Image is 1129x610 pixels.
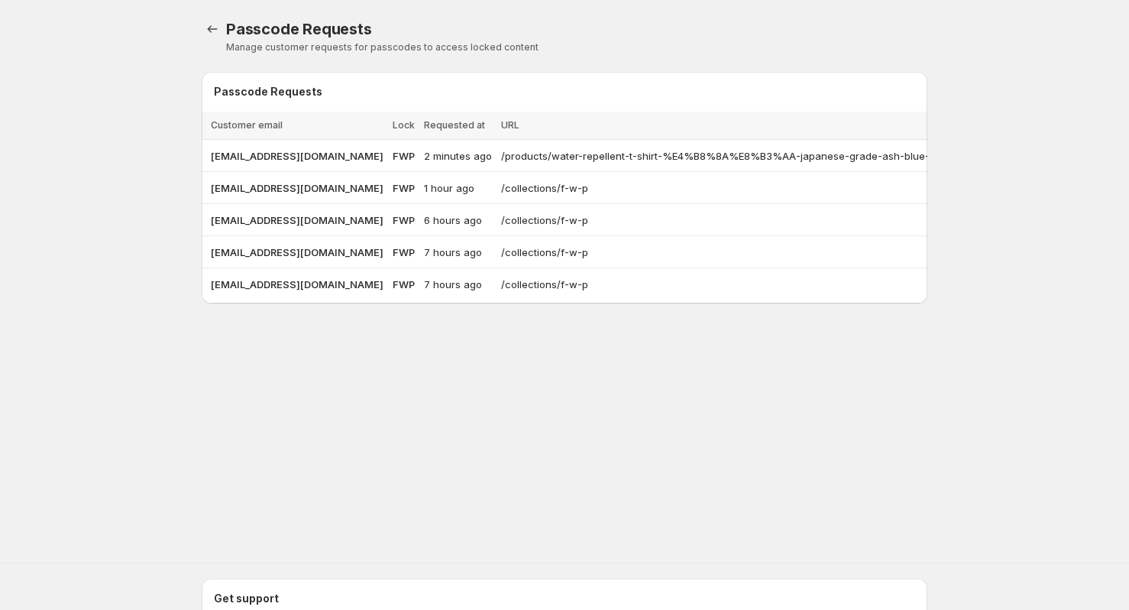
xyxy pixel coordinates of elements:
h2: Get support [214,591,915,606]
span: /collections/f-w-p [501,182,588,194]
span: 7 hours ago [424,278,482,290]
span: FWP [393,278,415,290]
h2: Passcode Requests [214,84,322,99]
span: FWP [393,150,415,162]
span: [EMAIL_ADDRESS][DOMAIN_NAME] [211,278,383,290]
p: Manage customer requests for passcodes to access locked content [226,41,927,54]
span: Passcode Requests [226,20,372,38]
span: [EMAIL_ADDRESS][DOMAIN_NAME] [211,150,383,162]
span: FWP [393,246,415,258]
span: URL [501,119,519,131]
span: /products/water-repellent-t-shirt-%E4%B8%8A%E8%B3%AA-japanese-grade-ash-blue-regular-fit-unisex [501,150,1013,162]
span: 6 hours ago [424,214,482,226]
span: /collections/f-w-p [501,214,588,226]
span: Customer email [211,119,283,131]
span: FWP [393,182,415,194]
span: [EMAIL_ADDRESS][DOMAIN_NAME] [211,214,383,226]
span: 7 hours ago [424,246,482,258]
span: /collections/f-w-p [501,246,588,258]
span: Requested at [424,119,485,131]
a: Locks [202,18,223,40]
span: FWP [393,214,415,226]
span: 2 minutes ago [424,150,492,162]
span: [EMAIL_ADDRESS][DOMAIN_NAME] [211,246,383,258]
span: Lock [393,119,415,131]
span: /collections/f-w-p [501,278,588,290]
span: 1 hour ago [424,182,474,194]
span: [EMAIL_ADDRESS][DOMAIN_NAME] [211,182,383,194]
